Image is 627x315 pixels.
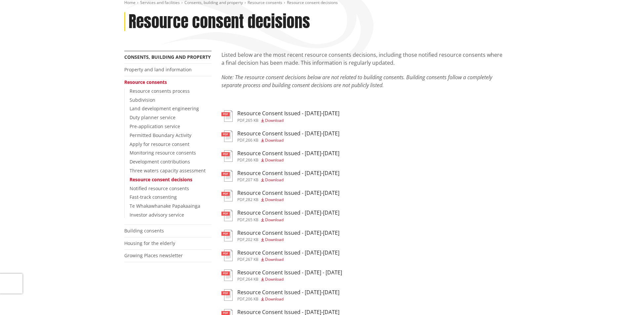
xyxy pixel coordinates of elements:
[130,141,189,147] a: Apply for resource consent
[246,177,258,183] span: 207 KB
[237,289,339,296] h3: Resource Consent Issued - [DATE]-[DATE]
[237,276,245,282] span: pdf
[265,257,284,262] span: Download
[130,88,190,94] a: Resource consents process
[237,297,339,301] div: ,
[221,130,233,142] img: document-pdf.svg
[130,123,180,129] a: Pre-application service
[237,238,339,242] div: ,
[265,137,284,143] span: Download
[124,79,167,85] a: Resource consents
[237,137,245,143] span: pdf
[237,138,339,142] div: ,
[237,157,245,163] span: pdf
[221,110,233,122] img: document-pdf.svg
[265,157,284,163] span: Download
[221,269,233,281] img: document-pdf.svg
[221,170,339,182] a: Resource Consent Issued - [DATE]-[DATE] pdf,207 KB Download
[221,269,342,281] a: Resource Consent Issued - [DATE] - [DATE] pdf,264 KB Download
[237,110,339,117] h3: Resource Consent Issued - [DATE]-[DATE]
[237,218,339,222] div: ,
[130,132,191,138] a: Permitted Boundary Activity
[265,217,284,223] span: Download
[124,66,192,73] a: Property and land information
[130,185,189,192] a: Notified resource consents
[221,110,339,122] a: Resource Consent Issued - [DATE]-[DATE] pdf,265 KB Download
[237,277,342,281] div: ,
[124,252,183,259] a: Growing Places newsletter
[130,114,176,121] a: Duty planner service
[237,177,245,183] span: pdf
[246,157,258,163] span: 266 KB
[221,289,233,301] img: document-pdf.svg
[124,240,175,246] a: Housing for the elderly
[130,150,196,156] a: Monitoring resource consents
[221,150,233,162] img: document-pdf.svg
[246,118,258,123] span: 265 KB
[237,130,339,137] h3: Resource Consent Issued - [DATE]-[DATE]
[237,150,339,157] h3: Resource Consent Issued - [DATE]-[DATE]
[130,212,184,218] a: Investor advisory service
[237,237,245,242] span: pdf
[265,276,284,282] span: Download
[221,289,339,301] a: Resource Consent Issued - [DATE]-[DATE] pdf,206 KB Download
[130,167,206,174] a: Three waters capacity assessment
[237,197,245,202] span: pdf
[237,198,339,202] div: ,
[221,230,233,241] img: document-pdf.svg
[221,130,339,142] a: Resource Consent Issued - [DATE]-[DATE] pdf,266 KB Download
[237,118,245,123] span: pdf
[237,250,339,256] h3: Resource Consent Issued - [DATE]-[DATE]
[221,51,503,67] p: Listed below are the most recent resource consents decisions, including those notified resource c...
[221,250,339,262] a: Resource Consent Issued - [DATE]-[DATE] pdf,267 KB Download
[130,158,190,165] a: Development contributions
[237,210,339,216] h3: Resource Consent Issued - [DATE]-[DATE]
[237,258,339,262] div: ,
[221,74,492,89] em: Note: The resource consent decisions below are not related to building consents. Building consent...
[130,105,199,112] a: Land development engineering
[265,237,284,242] span: Download
[221,230,339,242] a: Resource Consent Issued - [DATE]-[DATE] pdf,202 KB Download
[246,137,258,143] span: 266 KB
[129,12,310,31] h1: Resource consent decisions
[237,170,339,176] h3: Resource Consent Issued - [DATE]-[DATE]
[237,217,245,223] span: pdf
[265,177,284,183] span: Download
[130,194,177,200] a: Fast-track consenting
[130,176,192,183] a: Resource consent decisions
[221,170,233,182] img: document-pdf.svg
[221,150,339,162] a: Resource Consent Issued - [DATE]-[DATE] pdf,266 KB Download
[246,276,258,282] span: 264 KB
[237,119,339,122] div: ,
[237,257,245,262] span: pdf
[237,178,339,182] div: ,
[265,118,284,123] span: Download
[237,269,342,276] h3: Resource Consent Issued - [DATE] - [DATE]
[221,190,339,202] a: Resource Consent Issued - [DATE]-[DATE] pdf,282 KB Download
[246,257,258,262] span: 267 KB
[124,54,211,60] a: Consents, building and property
[221,210,339,222] a: Resource Consent Issued - [DATE]-[DATE] pdf,265 KB Download
[246,296,258,302] span: 206 KB
[130,97,155,103] a: Subdivision
[246,237,258,242] span: 202 KB
[221,190,233,201] img: document-pdf.svg
[237,190,339,196] h3: Resource Consent Issued - [DATE]-[DATE]
[246,197,258,202] span: 282 KB
[237,296,245,302] span: pdf
[237,158,339,162] div: ,
[246,217,258,223] span: 265 KB
[221,250,233,261] img: document-pdf.svg
[265,296,284,302] span: Download
[130,203,200,209] a: Te Whakawhanake Papakaainga
[237,230,339,236] h3: Resource Consent Issued - [DATE]-[DATE]
[265,197,284,202] span: Download
[221,210,233,221] img: document-pdf.svg
[124,227,164,234] a: Building consents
